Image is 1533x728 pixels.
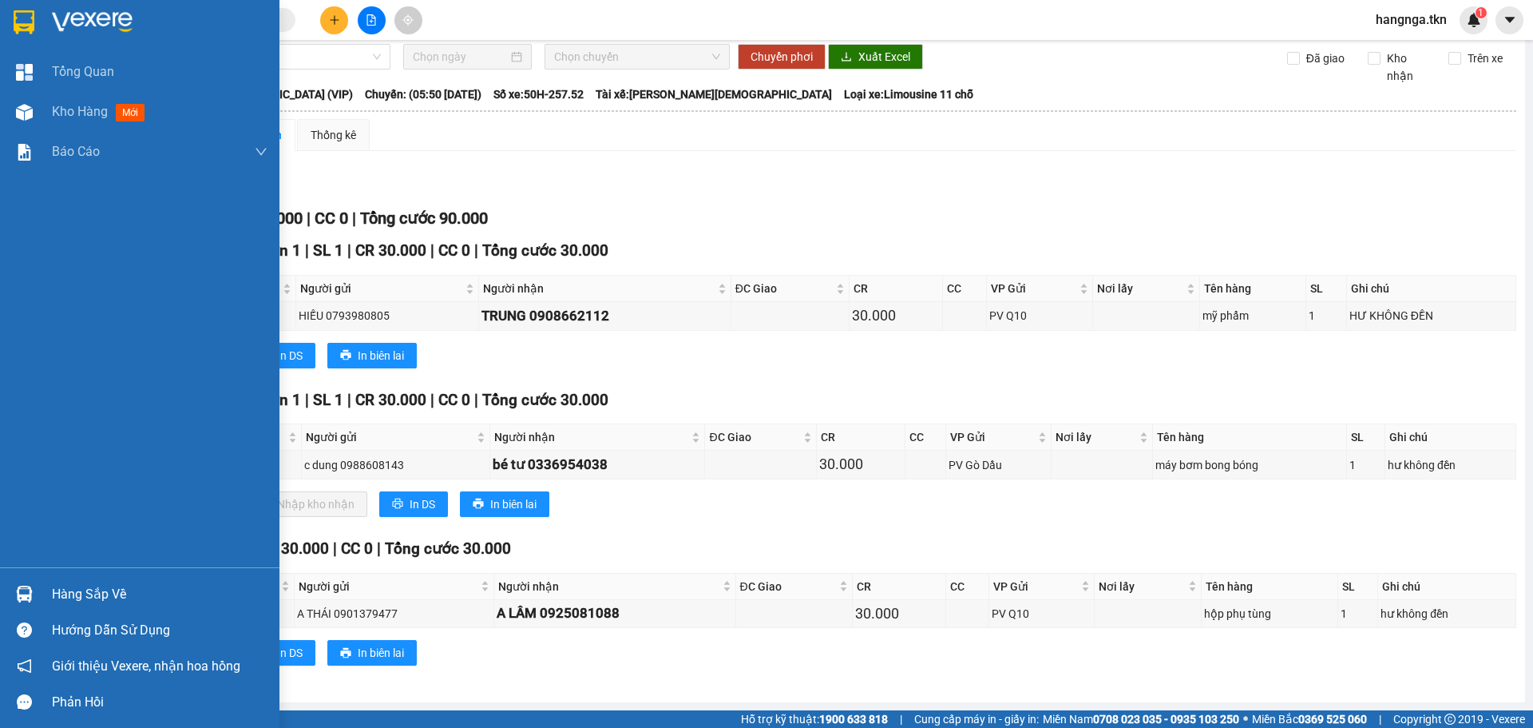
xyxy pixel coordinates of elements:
th: CR [853,574,946,600]
input: Chọn ngày [413,48,508,66]
span: Người nhận [494,428,689,446]
th: CC [946,574,990,600]
span: In DS [277,644,303,662]
span: Tài xế: [PERSON_NAME][DEMOGRAPHIC_DATA] [596,86,832,103]
strong: 0708 023 035 - 0935 103 250 [1093,713,1239,726]
div: 1 [1309,307,1344,324]
span: ĐC Giao [740,578,837,595]
button: plus [320,6,348,34]
span: message [17,694,32,710]
span: Tổng cước 90.000 [360,209,488,228]
div: TRUNG 0908662112 [481,305,728,327]
th: Tên hàng [1200,276,1306,302]
span: | [347,241,351,260]
span: 1 [1478,7,1483,18]
th: SL [1338,574,1379,600]
span: CC 0 [315,209,348,228]
span: Đã giao [1300,50,1351,67]
span: | [347,391,351,409]
th: CC [943,276,987,302]
div: mỹ phẩm [1202,307,1303,324]
img: logo-vxr [14,10,34,34]
th: Ghi chú [1347,276,1516,302]
span: CR 30.000 [355,241,426,260]
div: bé tư 0336954038 [493,454,703,475]
th: Tên hàng [1153,424,1347,451]
span: hangnga.tkn [1363,10,1460,30]
th: CR [850,276,943,302]
div: c dung 0988608143 [304,456,487,474]
span: Giới thiệu Vexere, nhận hoa hồng [52,656,240,676]
span: | [377,539,381,558]
span: Đơn 1 [259,391,301,409]
div: PV Gò Dầu [949,456,1048,474]
span: | [333,539,337,558]
th: CR [817,424,905,451]
button: caret-down [1495,6,1523,34]
span: Số xe: 50H-257.52 [493,86,584,103]
button: printerIn biên lai [327,640,417,666]
span: Người gửi [300,280,462,297]
img: warehouse-icon [16,586,33,603]
span: In biên lai [490,495,537,513]
button: printerIn DS [247,640,315,666]
span: | [307,209,311,228]
div: Hướng dẫn sử dụng [52,619,267,642]
button: downloadXuất Excel [828,44,923,70]
span: | [352,209,356,228]
span: download [841,51,852,64]
span: printer [340,349,351,362]
span: In DS [410,495,435,513]
span: Người nhận [483,280,715,297]
button: printerIn DS [379,491,448,517]
button: printerIn biên lai [460,491,549,517]
span: Nơi lấy [1099,578,1184,595]
span: Xuất Excel [858,48,910,66]
div: hộp phụ tùng [1204,605,1335,623]
span: Loại xe: Limousine 11 chỗ [844,86,973,103]
span: caret-down [1503,13,1517,27]
td: PV Gò Dầu [946,451,1052,479]
div: Phản hồi [52,690,267,714]
span: ĐC Giao [709,428,799,446]
span: Đơn 1 [259,241,301,260]
span: | [900,710,902,728]
span: Người gửi [306,428,473,446]
button: printerIn biên lai [327,343,417,368]
th: SL [1347,424,1385,451]
span: | [430,241,434,260]
span: Chuyến: (05:50 [DATE]) [365,86,481,103]
img: warehouse-icon [16,104,33,121]
div: HƯ KHÔNG ĐỀN [1349,307,1513,324]
div: A LÂM 0925081088 [497,603,733,624]
span: copyright [1444,714,1456,725]
span: CR 30.000 [258,539,329,558]
th: CC [905,424,947,451]
strong: 0369 525 060 [1298,713,1367,726]
div: 30.000 [819,453,902,475]
span: notification [17,658,32,674]
span: Người gửi [299,578,477,595]
span: Trên xe [1461,50,1509,67]
div: PV Q10 [989,307,1090,324]
span: printer [340,647,351,660]
th: SL [1306,276,1347,302]
span: VP Gửi [993,578,1078,595]
span: Kho nhận [1380,50,1436,85]
span: In biên lai [358,644,404,662]
span: In biên lai [358,347,404,364]
div: máy bơm bong bóng [1155,456,1344,474]
sup: 1 [1476,7,1487,18]
span: VP Gửi [950,428,1035,446]
span: ĐC Giao [735,280,833,297]
div: 1 [1349,456,1382,474]
span: plus [329,14,340,26]
div: Thống kê [311,126,356,144]
button: aim [394,6,422,34]
span: Chọn chuyến [554,45,720,69]
button: Chuyển phơi [738,44,826,70]
span: Báo cáo [52,141,100,161]
img: solution-icon [16,144,33,161]
span: SL 1 [313,241,343,260]
span: | [305,391,309,409]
